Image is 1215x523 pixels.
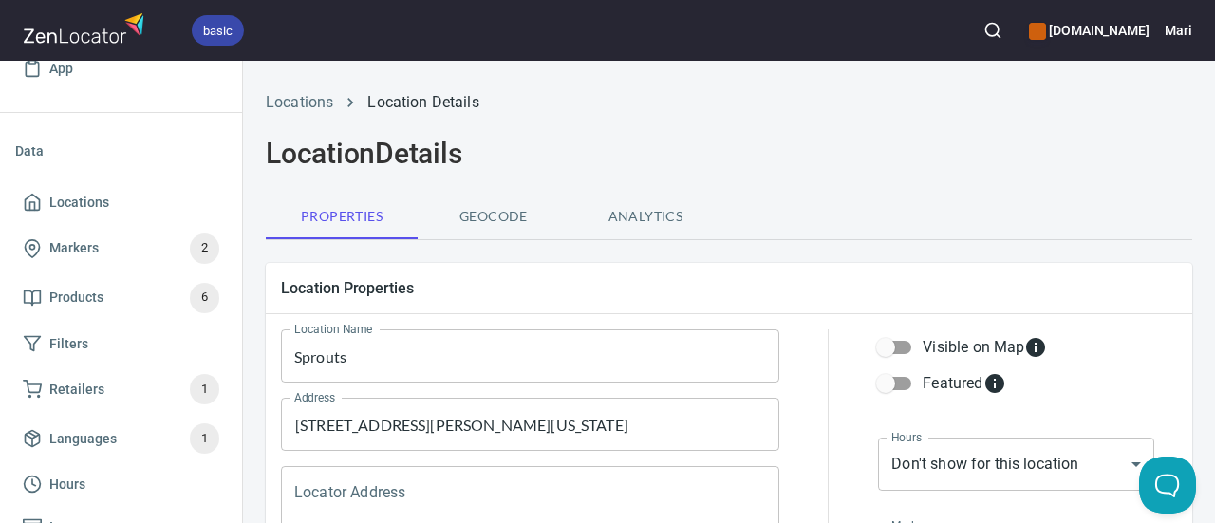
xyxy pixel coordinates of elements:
[281,278,1177,298] h5: Location Properties
[1029,20,1150,41] h6: [DOMAIN_NAME]
[266,137,1192,171] h2: Location Details
[1139,457,1196,514] iframe: Help Scout Beacon - Open
[983,372,1006,395] svg: Featured locations are moved to the top of the search results list.
[190,428,219,450] span: 1
[923,336,1047,359] div: Visible on Map
[49,427,117,451] span: Languages
[190,287,219,308] span: 6
[49,286,103,309] span: Products
[15,47,227,90] a: App
[15,128,227,174] li: Data
[15,224,227,273] a: Markers2
[429,205,558,229] span: Geocode
[190,379,219,401] span: 1
[1165,20,1192,41] h6: Mari
[15,323,227,365] a: Filters
[367,93,478,111] a: Location Details
[192,21,244,41] span: basic
[1029,9,1150,51] div: Manage your apps
[49,191,109,215] span: Locations
[1029,23,1046,40] button: color-CE600E
[49,332,88,356] span: Filters
[49,57,73,81] span: App
[1024,336,1047,359] svg: Whether the location is visible on the map.
[15,463,227,506] a: Hours
[923,372,1005,395] div: Featured
[15,181,227,224] a: Locations
[277,205,406,229] span: Properties
[23,8,150,48] img: zenlocator
[266,93,333,111] a: Locations
[192,15,244,46] div: basic
[878,438,1154,491] div: Don't show for this location
[581,205,710,229] span: Analytics
[15,364,227,414] a: Retailers1
[15,414,227,463] a: Languages1
[49,378,104,402] span: Retailers
[49,473,85,496] span: Hours
[15,273,227,323] a: Products6
[190,237,219,259] span: 2
[266,91,1192,114] nav: breadcrumb
[972,9,1014,51] button: Search
[1165,9,1192,51] button: Mari
[49,236,99,260] span: Markers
